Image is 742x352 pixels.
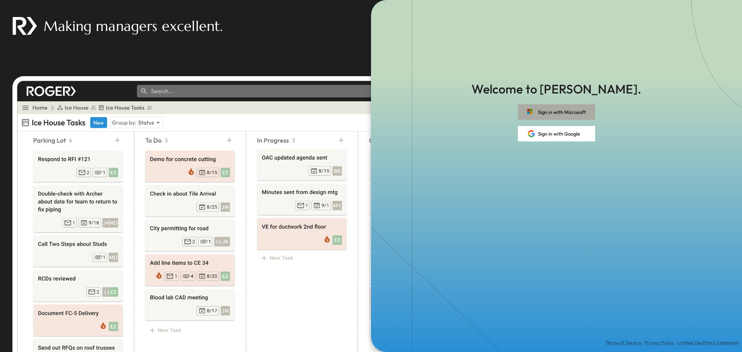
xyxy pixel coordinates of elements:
[677,340,739,346] a: Limited Use Policy Statement
[518,104,595,120] button: Sign in with Microsoft
[44,16,223,36] p: Making managers excellent.
[644,340,674,346] a: Privacy Policy
[606,340,641,346] a: Terms of Service
[471,80,641,98] p: Welcome to [PERSON_NAME].
[518,126,595,141] button: Sign in with Google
